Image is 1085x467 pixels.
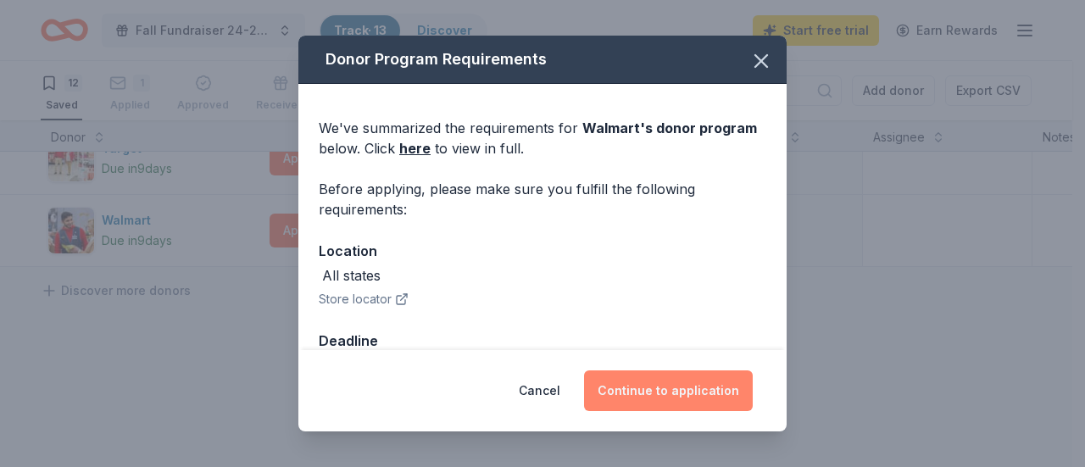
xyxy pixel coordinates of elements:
div: Before applying, please make sure you fulfill the following requirements: [319,179,766,220]
div: We've summarized the requirements for below. Click to view in full. [319,118,766,158]
div: Donor Program Requirements [298,36,787,84]
button: Continue to application [584,370,753,411]
button: Store locator [319,289,409,309]
button: Cancel [519,370,560,411]
a: here [399,138,431,158]
span: Walmart 's donor program [582,120,757,136]
div: Location [319,240,766,262]
div: All states [322,265,381,286]
div: Deadline [319,330,766,352]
